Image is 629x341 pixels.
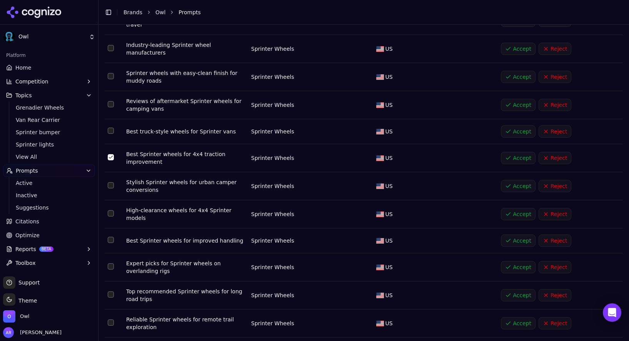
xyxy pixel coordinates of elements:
div: Reliable Sprinter wheels for remote trail exploration [126,316,245,331]
button: Select row 110 [108,73,114,79]
div: Sprinter Wheels [251,128,370,135]
div: Platform [3,49,95,62]
div: Sprinter Wheels [251,237,370,245]
div: Sprinter Wheels [251,101,370,109]
div: Sprinter wheels with easy-clean finish for muddy roads [126,69,245,85]
button: Reject [539,261,571,273]
a: Brands [123,9,142,15]
span: Citations [15,218,39,225]
div: Sprinter Wheels [251,154,370,162]
img: US flag [376,321,384,326]
span: US [385,210,393,218]
span: Van Rear Carrier [16,116,83,124]
div: Industry-leading Sprinter wheel manufacturers [126,41,245,57]
span: Sprinter bumper [16,128,83,136]
button: Select row 117 [108,263,114,269]
div: Sprinter Wheels [251,210,370,218]
a: Optimize [3,229,95,241]
button: Select row 113 [108,154,114,160]
button: Toolbox [3,257,95,269]
img: US flag [376,129,384,135]
span: US [385,291,393,299]
span: Sprinter lights [16,141,83,148]
img: US flag [376,74,384,80]
div: Open Intercom Messenger [603,303,621,322]
img: Owl [3,310,15,323]
button: Accept [501,71,536,83]
span: US [385,45,393,53]
span: Active [16,179,83,187]
span: Reports [15,245,36,253]
button: Accept [501,125,536,138]
button: Reject [539,208,571,220]
button: ReportsBETA [3,243,95,255]
div: Reviews of aftermarket Sprinter wheels for camping vans [126,97,245,113]
button: Accept [501,289,536,301]
button: Accept [501,43,536,55]
button: Open user button [3,327,62,338]
button: Topics [3,89,95,101]
button: Open organization switcher [3,310,29,323]
span: US [385,263,393,271]
a: Van Rear Carrier [13,115,86,125]
div: Stylish Sprinter wheels for urban camper conversions [126,178,245,194]
img: US flag [376,238,384,244]
button: Select row 111 [108,101,114,107]
span: Prompts [179,8,201,16]
a: Owl [155,8,165,16]
button: Reject [539,43,571,55]
span: Prompts [16,167,38,175]
button: Reject [539,235,571,247]
span: US [385,237,393,245]
span: BETA [39,246,53,252]
img: US flag [376,102,384,108]
span: Home [15,64,31,72]
img: US flag [376,293,384,298]
button: Accept [501,99,536,111]
span: Optimize [15,231,40,239]
span: Topics [15,91,32,99]
img: US flag [376,155,384,161]
span: Suggestions [16,204,83,211]
div: Expert picks for Sprinter wheels on overlanding rigs [126,259,245,275]
nav: breadcrumb [123,8,607,16]
button: Accept [501,261,536,273]
a: Suggestions [13,202,86,213]
a: Grenadier Wheels [13,102,86,113]
button: Accept [501,180,536,192]
button: Select row 112 [108,128,114,134]
span: US [385,101,393,109]
a: Citations [3,215,95,228]
img: US flag [376,264,384,270]
img: US flag [376,46,384,52]
button: Accept [501,235,536,247]
button: Select row 114 [108,182,114,188]
span: Owl [20,313,29,320]
button: Reject [539,99,571,111]
button: Select row 119 [108,319,114,326]
div: Top recommended Sprinter wheels for long road trips [126,288,245,303]
span: US [385,73,393,81]
span: US [385,182,393,190]
a: View All [13,151,86,162]
button: Select row 116 [108,237,114,243]
button: Accept [501,208,536,220]
img: Owl [3,31,15,43]
span: [PERSON_NAME] [17,329,62,336]
span: Theme [15,298,37,304]
div: Sprinter Wheels [251,291,370,299]
a: Inactive [13,190,86,201]
button: Accept [501,152,536,164]
span: Support [15,279,40,286]
button: Reject [539,180,571,192]
span: Owl [18,33,86,40]
span: Inactive [16,191,83,199]
button: Competition [3,75,95,88]
button: Accept [501,317,536,329]
div: Sprinter Wheels [251,73,370,81]
div: High-clearance wheels for 4x4 Sprinter models [126,206,245,222]
button: Select row 118 [108,291,114,298]
span: Competition [15,78,48,85]
img: US flag [376,211,384,217]
button: Reject [539,317,571,329]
